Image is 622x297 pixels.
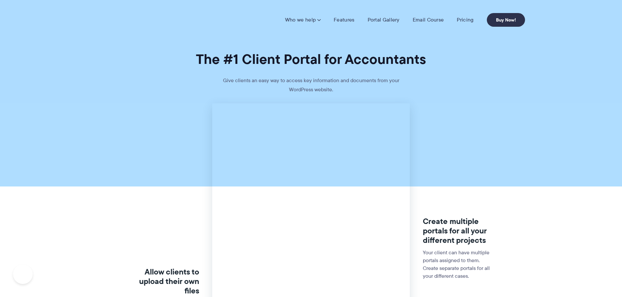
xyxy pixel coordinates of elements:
[213,76,409,103] p: Give clients an easy way to access key information and documents from your WordPress website.
[334,17,354,23] a: Features
[457,17,473,23] a: Pricing
[128,267,199,295] h3: Allow clients to upload their own files
[487,13,525,27] a: Buy Now!
[285,17,321,23] a: Who we help
[368,17,400,23] a: Portal Gallery
[423,249,494,280] p: Your client can have multiple portals assigned to them. Create separate portals for all your diff...
[413,17,444,23] a: Email Course
[13,264,33,284] iframe: Toggle Customer Support
[423,217,494,245] h3: Create multiple portals for all your different projects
